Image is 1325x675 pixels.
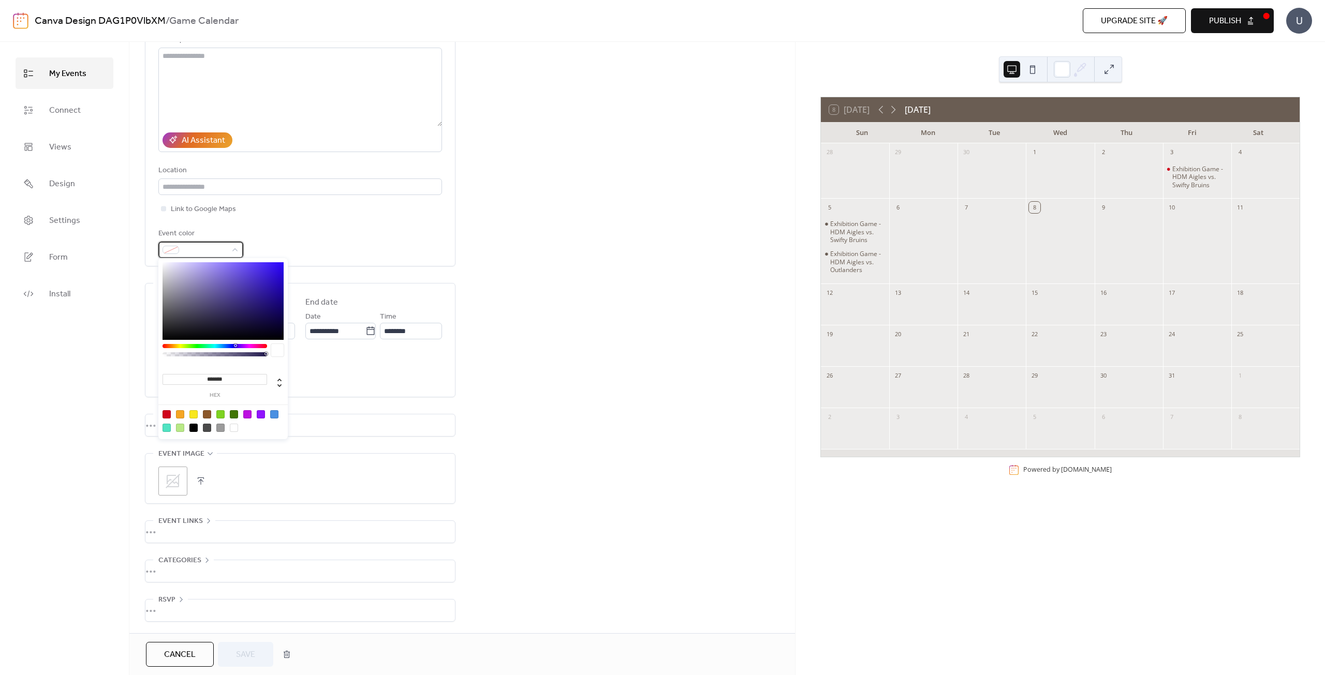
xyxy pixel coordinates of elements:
[905,103,931,116] div: [DATE]
[1234,147,1246,158] div: 4
[1234,370,1246,381] div: 1
[305,311,321,323] span: Date
[1172,165,1227,189] div: Exhibition Game - HDM Aigles vs. Swifty Bruins
[1029,202,1040,213] div: 8
[1029,411,1040,423] div: 5
[892,287,904,298] div: 13
[1029,370,1040,381] div: 29
[1098,287,1109,298] div: 16
[16,241,113,273] a: Form
[203,424,211,432] div: #4A4A4A
[892,370,904,381] div: 27
[1234,202,1246,213] div: 11
[961,411,972,423] div: 4
[13,12,28,29] img: logo
[1191,8,1274,33] button: Publish
[1166,147,1177,158] div: 3
[1234,287,1246,298] div: 18
[158,594,175,606] span: RSVP
[49,102,81,118] span: Connect
[158,164,440,177] div: Location
[824,411,835,423] div: 2
[829,123,895,143] div: Sun
[257,410,265,418] div: #9013FE
[166,11,169,31] b: /
[49,249,68,265] span: Form
[145,521,455,543] div: •••
[49,213,80,229] span: Settings
[163,132,232,148] button: AI Assistant
[171,203,236,216] span: Link to Google Maps
[892,202,904,213] div: 6
[158,554,201,567] span: Categories
[16,278,113,309] a: Install
[163,410,171,418] div: #D0021B
[1234,411,1246,423] div: 8
[216,410,225,418] div: #7ED321
[961,287,972,298] div: 14
[1061,466,1112,474] a: [DOMAIN_NAME]
[961,370,972,381] div: 28
[16,94,113,126] a: Connect
[49,139,71,155] span: Views
[1029,287,1040,298] div: 15
[203,410,211,418] div: #8B572A
[49,176,75,192] span: Design
[1098,147,1109,158] div: 2
[16,131,113,162] a: Views
[158,515,203,528] span: Event links
[1166,202,1177,213] div: 10
[1234,328,1246,340] div: 25
[824,202,835,213] div: 5
[158,34,440,46] div: Description
[176,410,184,418] div: #F5A623
[16,168,113,199] a: Design
[164,649,196,661] span: Cancel
[1166,370,1177,381] div: 31
[1029,147,1040,158] div: 1
[1098,202,1109,213] div: 9
[176,424,184,432] div: #B8E986
[1225,123,1291,143] div: Sat
[824,287,835,298] div: 12
[216,424,225,432] div: #9B9B9B
[1209,15,1241,27] span: Publish
[270,410,278,418] div: #4A90E2
[821,250,889,274] div: Exhibition Game - HDM Aigles vs. Outlanders
[158,467,187,496] div: ;
[145,599,455,621] div: •••
[1029,328,1040,340] div: 22
[1083,8,1186,33] button: Upgrade site 🚀
[230,410,238,418] div: #417505
[146,642,214,667] button: Cancel
[145,414,455,436] div: •••
[182,134,225,147] div: AI Assistant
[35,11,166,31] a: Canva Design DAG1P0VlbXM
[189,424,198,432] div: #000000
[892,411,904,423] div: 3
[49,66,86,82] span: My Events
[1027,123,1094,143] div: Wed
[1098,328,1109,340] div: 23
[830,220,885,244] div: Exhibition Game - HDM Aigles vs. Swifty Bruins
[821,220,889,244] div: Exhibition Game - HDM Aigles vs. Swifty Bruins
[961,147,972,158] div: 30
[163,424,171,432] div: #50E3C2
[169,11,239,31] b: Game Calendar
[1163,165,1231,189] div: Exhibition Game - HDM Aigles vs. Swifty Bruins
[158,448,204,460] span: Event image
[380,311,396,323] span: Time
[1166,328,1177,340] div: 24
[824,328,835,340] div: 19
[305,296,338,309] div: End date
[1098,411,1109,423] div: 6
[824,147,835,158] div: 28
[1159,123,1226,143] div: Fri
[824,370,835,381] div: 26
[1093,123,1159,143] div: Thu
[961,202,972,213] div: 7
[163,393,267,398] label: hex
[1286,8,1312,34] div: U
[1166,411,1177,423] div: 7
